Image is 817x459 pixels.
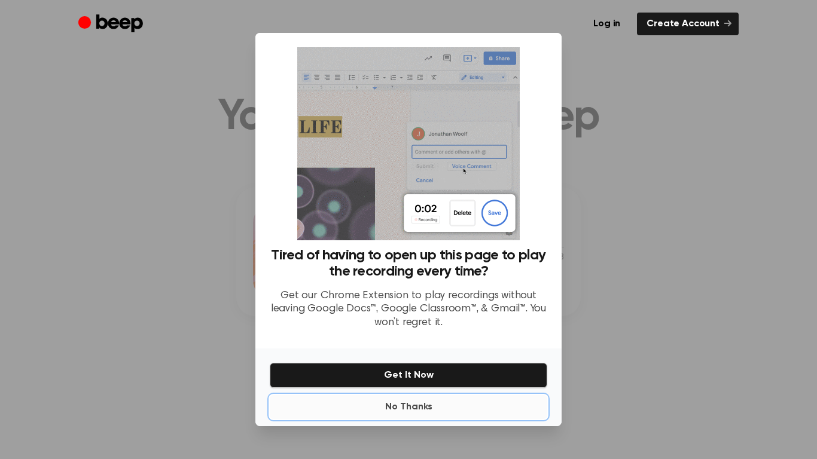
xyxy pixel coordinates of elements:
button: Get It Now [270,363,547,388]
h3: Tired of having to open up this page to play the recording every time? [270,247,547,280]
img: Beep extension in action [297,47,519,240]
a: Create Account [637,13,739,35]
button: No Thanks [270,395,547,419]
a: Beep [78,13,146,36]
a: Log in [584,13,630,35]
p: Get our Chrome Extension to play recordings without leaving Google Docs™, Google Classroom™, & Gm... [270,289,547,330]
